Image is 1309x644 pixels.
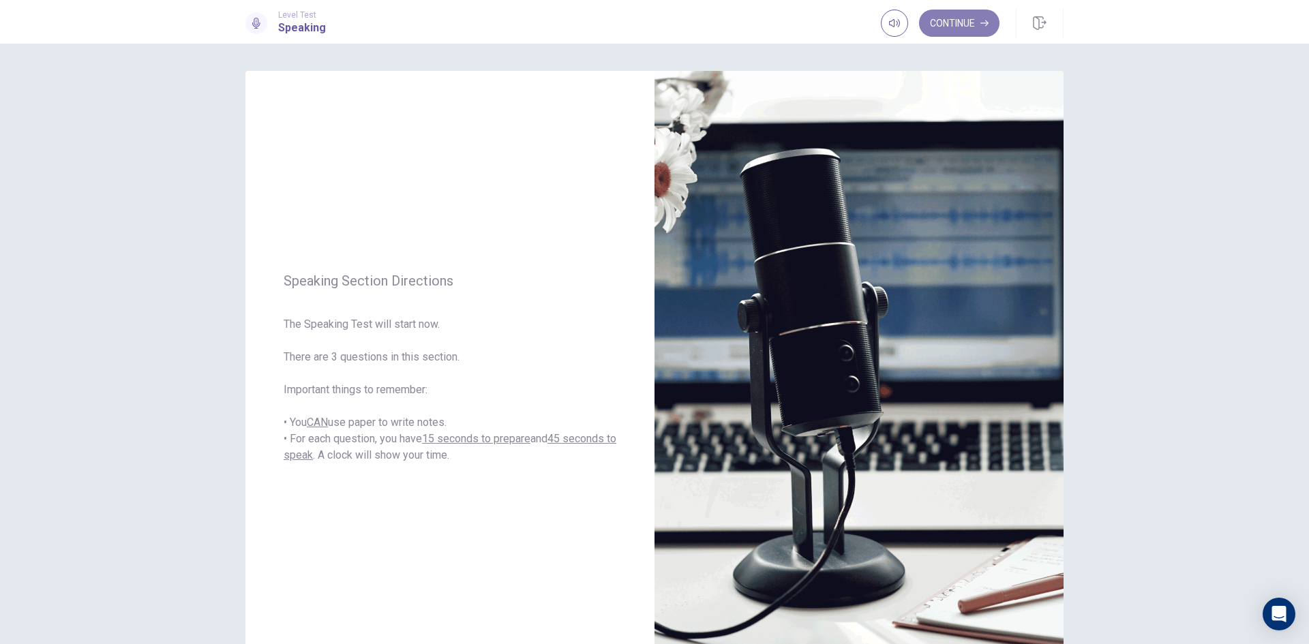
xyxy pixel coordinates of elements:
[284,273,616,289] span: Speaking Section Directions
[307,416,328,429] u: CAN
[1263,598,1295,630] div: Open Intercom Messenger
[919,10,999,37] button: Continue
[284,316,616,463] span: The Speaking Test will start now. There are 3 questions in this section. Important things to reme...
[278,20,326,36] h1: Speaking
[422,432,530,445] u: 15 seconds to prepare
[278,10,326,20] span: Level Test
